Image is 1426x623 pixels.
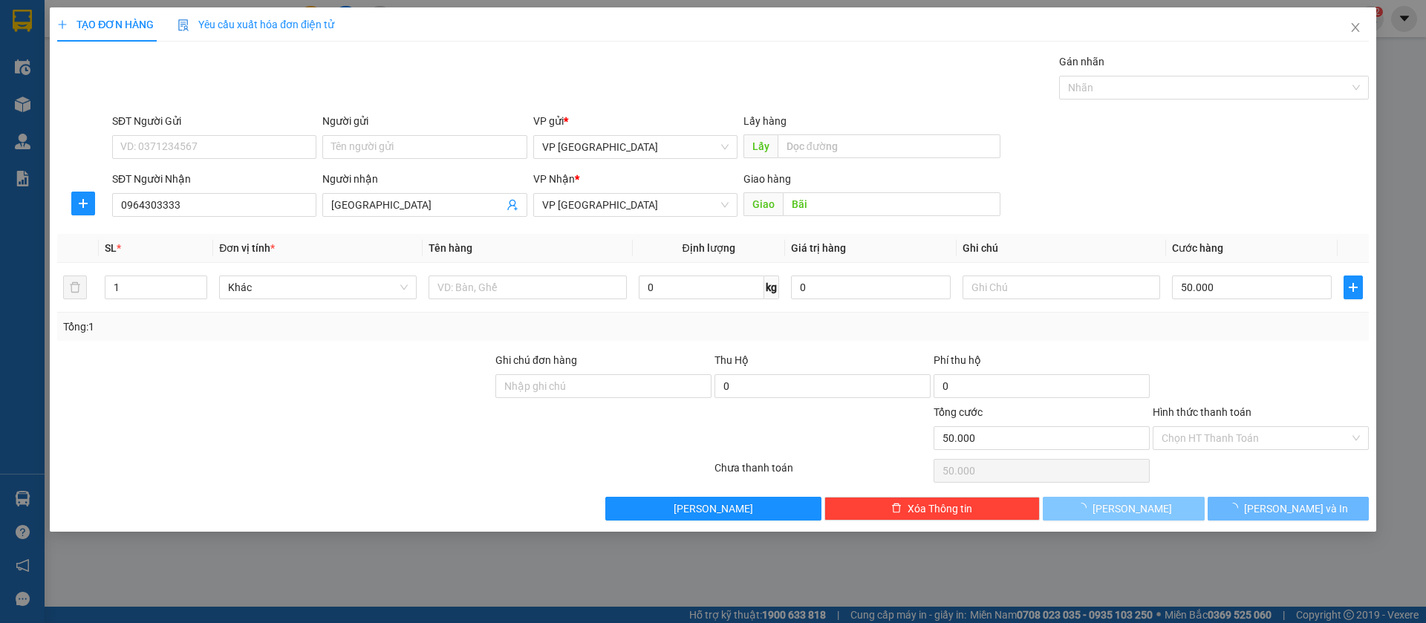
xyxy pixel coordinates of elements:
div: SĐT Người Nhận [112,171,316,187]
span: Cước hàng [1172,242,1223,254]
span: SL [105,242,117,254]
span: [PERSON_NAME] [674,500,753,517]
span: delete [891,503,902,515]
button: [PERSON_NAME] [605,497,821,521]
span: plus [72,198,94,209]
span: VP Nhận [533,173,575,185]
label: Ghi chú đơn hàng [495,354,577,366]
span: plus [1344,281,1362,293]
span: Lấy [743,134,778,158]
img: icon [178,19,189,31]
span: VP Lộc Ninh [542,136,729,158]
input: 0 [791,275,951,299]
label: Gán nhãn [1059,56,1104,68]
span: loading [1228,503,1244,513]
span: [PERSON_NAME] [1093,500,1172,517]
div: Phí thu hộ [934,352,1150,374]
input: Dọc đường [783,192,1000,216]
label: Hình thức thanh toán [1153,406,1251,418]
span: Xóa Thông tin [908,500,972,517]
span: Định lượng [683,242,735,254]
input: VD: Bàn, Ghế [429,275,626,299]
span: Yêu cầu xuất hóa đơn điện tử [178,19,334,30]
button: Close [1335,7,1376,49]
th: Ghi chú [957,234,1166,263]
span: Giao [743,192,783,216]
span: Giao hàng [743,173,791,185]
div: VP gửi [533,113,738,129]
span: Đơn vị tính [219,242,275,254]
span: plus [57,19,68,30]
span: Giá trị hàng [791,242,846,254]
div: Người nhận [322,171,527,187]
button: [PERSON_NAME] và In [1208,497,1369,521]
span: user-add [507,199,518,211]
button: [PERSON_NAME] [1043,497,1204,521]
span: TẠO ĐƠN HÀNG [57,19,154,30]
button: delete [63,275,87,299]
span: close [1350,22,1361,33]
span: Tổng cước [934,406,983,418]
input: Ghi Chú [963,275,1160,299]
div: SĐT Người Gửi [112,113,316,129]
button: plus [1344,275,1363,299]
button: plus [71,192,95,215]
div: Chưa thanh toán [713,460,932,486]
span: kg [764,275,779,299]
span: Khác [228,276,408,299]
span: Thu Hộ [714,354,749,366]
input: Dọc đường [778,134,1000,158]
span: Tên hàng [429,242,472,254]
div: Tổng: 1 [63,319,550,335]
span: [PERSON_NAME] và In [1244,500,1348,517]
div: Người gửi [322,113,527,129]
input: Ghi chú đơn hàng [495,374,712,398]
button: deleteXóa Thông tin [824,497,1041,521]
span: Lấy hàng [743,115,787,127]
span: loading [1076,503,1093,513]
span: VP Sài Gòn [542,194,729,216]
